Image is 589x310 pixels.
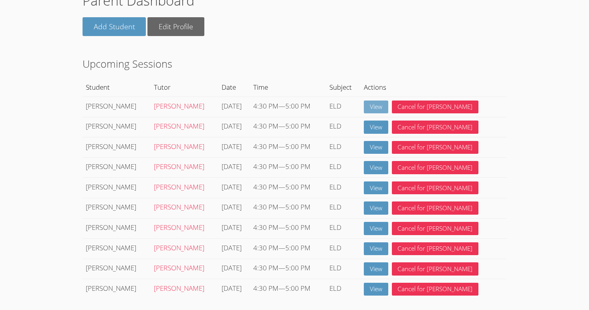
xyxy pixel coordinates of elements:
[154,263,204,272] a: [PERSON_NAME]
[392,283,479,296] button: Cancel for [PERSON_NAME]
[285,182,311,191] span: 5:00 PM
[253,201,322,213] div: —
[326,117,360,137] td: ELD
[392,121,479,134] button: Cancel for [PERSON_NAME]
[154,142,204,151] a: [PERSON_NAME]
[326,137,360,157] td: ELD
[222,201,246,213] div: [DATE]
[83,97,150,117] td: [PERSON_NAME]
[253,263,278,272] span: 4:30 PM
[150,78,218,97] th: Tutor
[222,283,246,294] div: [DATE]
[253,142,278,151] span: 4:30 PM
[392,101,479,114] button: Cancel for [PERSON_NAME]
[154,101,204,111] a: [PERSON_NAME]
[364,121,388,134] a: View
[326,259,360,279] td: ELD
[326,238,360,259] td: ELD
[285,121,311,131] span: 5:00 PM
[218,78,250,97] th: Date
[83,198,150,218] td: [PERSON_NAME]
[392,222,479,235] button: Cancel for [PERSON_NAME]
[326,279,360,299] td: ELD
[83,177,150,198] td: [PERSON_NAME]
[154,121,204,131] a: [PERSON_NAME]
[83,238,150,259] td: [PERSON_NAME]
[250,78,326,97] th: Time
[83,279,150,299] td: [PERSON_NAME]
[285,284,311,293] span: 5:00 PM
[222,121,246,132] div: [DATE]
[285,142,311,151] span: 5:00 PM
[285,162,311,171] span: 5:00 PM
[222,101,246,112] div: [DATE]
[253,101,322,112] div: —
[222,222,246,234] div: [DATE]
[83,259,150,279] td: [PERSON_NAME]
[253,243,278,252] span: 4:30 PM
[83,157,150,178] td: [PERSON_NAME]
[83,218,150,239] td: [PERSON_NAME]
[253,262,322,274] div: —
[364,262,388,276] a: View
[326,218,360,239] td: ELD
[222,181,246,193] div: [DATE]
[392,161,479,174] button: Cancel for [PERSON_NAME]
[364,181,388,195] a: View
[154,182,204,191] a: [PERSON_NAME]
[326,97,360,117] td: ELD
[154,284,204,293] a: [PERSON_NAME]
[285,101,311,111] span: 5:00 PM
[83,56,506,71] h2: Upcoming Sessions
[392,201,479,215] button: Cancel for [PERSON_NAME]
[285,202,311,211] span: 5:00 PM
[392,262,479,276] button: Cancel for [PERSON_NAME]
[364,141,388,154] a: View
[253,202,278,211] span: 4:30 PM
[253,101,278,111] span: 4:30 PM
[83,78,150,97] th: Student
[364,283,388,296] a: View
[147,17,204,36] a: Edit Profile
[83,117,150,137] td: [PERSON_NAME]
[364,101,388,114] a: View
[154,243,204,252] a: [PERSON_NAME]
[364,201,388,215] a: View
[326,157,360,178] td: ELD
[253,284,278,293] span: 4:30 PM
[392,141,479,154] button: Cancel for [PERSON_NAME]
[326,198,360,218] td: ELD
[253,182,278,191] span: 4:30 PM
[285,243,311,252] span: 5:00 PM
[154,202,204,211] a: [PERSON_NAME]
[392,181,479,195] button: Cancel for [PERSON_NAME]
[285,263,311,272] span: 5:00 PM
[222,141,246,153] div: [DATE]
[360,78,506,97] th: Actions
[83,17,146,36] a: Add Student
[222,262,246,274] div: [DATE]
[326,177,360,198] td: ELD
[222,242,246,254] div: [DATE]
[364,161,388,174] a: View
[222,161,246,173] div: [DATE]
[285,223,311,232] span: 5:00 PM
[253,121,278,131] span: 4:30 PM
[154,162,204,171] a: [PERSON_NAME]
[253,161,322,173] div: —
[364,242,388,256] a: View
[364,222,388,235] a: View
[154,223,204,232] a: [PERSON_NAME]
[253,222,322,234] div: —
[253,141,322,153] div: —
[253,242,322,254] div: —
[253,121,322,132] div: —
[326,78,360,97] th: Subject
[253,181,322,193] div: —
[392,242,479,256] button: Cancel for [PERSON_NAME]
[83,137,150,157] td: [PERSON_NAME]
[253,283,322,294] div: —
[253,162,278,171] span: 4:30 PM
[253,223,278,232] span: 4:30 PM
